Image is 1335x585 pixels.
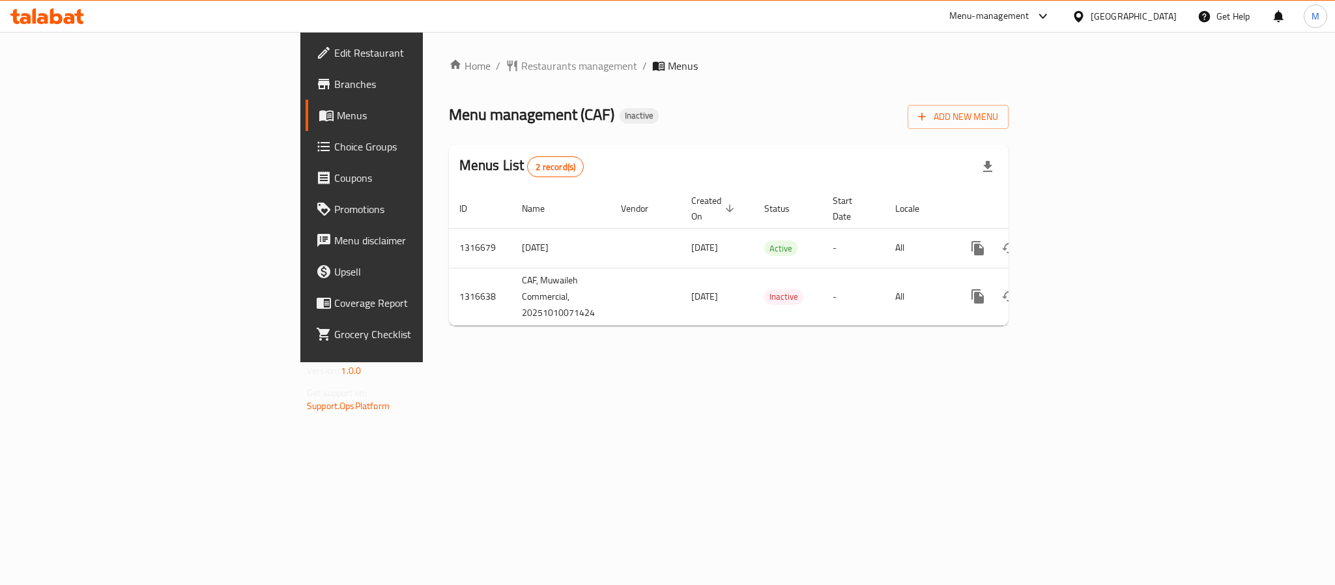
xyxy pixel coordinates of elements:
[306,131,523,162] a: Choice Groups
[511,228,610,268] td: [DATE]
[334,45,513,61] span: Edit Restaurant
[459,156,584,177] h2: Menus List
[895,201,936,216] span: Locale
[306,37,523,68] a: Edit Restaurant
[949,8,1029,24] div: Menu-management
[306,68,523,100] a: Branches
[764,241,797,256] span: Active
[306,100,523,131] a: Menus
[334,139,513,154] span: Choice Groups
[307,384,367,401] span: Get support on:
[962,281,994,312] button: more
[691,239,718,256] span: [DATE]
[337,107,513,123] span: Menus
[764,201,807,216] span: Status
[972,151,1003,182] div: Export file
[307,362,339,379] span: Version:
[334,295,513,311] span: Coverage Report
[306,225,523,256] a: Menu disclaimer
[306,256,523,287] a: Upsell
[822,228,885,268] td: -
[334,233,513,248] span: Menu disclaimer
[334,264,513,279] span: Upsell
[449,100,614,129] span: Menu management ( CAF )
[334,201,513,217] span: Promotions
[334,326,513,342] span: Grocery Checklist
[691,288,718,305] span: [DATE]
[642,58,647,74] li: /
[620,110,659,121] span: Inactive
[822,268,885,325] td: -
[764,289,803,305] div: Inactive
[522,201,562,216] span: Name
[1091,9,1177,23] div: [GEOGRAPHIC_DATA]
[449,58,1009,74] nav: breadcrumb
[908,105,1009,129] button: Add New Menu
[459,201,484,216] span: ID
[521,58,637,74] span: Restaurants management
[307,397,390,414] a: Support.OpsPlatform
[306,287,523,319] a: Coverage Report
[449,189,1098,326] table: enhanced table
[306,319,523,350] a: Grocery Checklist
[885,268,952,325] td: All
[994,281,1025,312] button: Change Status
[885,228,952,268] td: All
[621,201,665,216] span: Vendor
[668,58,698,74] span: Menus
[952,189,1098,229] th: Actions
[764,289,803,304] span: Inactive
[306,193,523,225] a: Promotions
[506,58,637,74] a: Restaurants management
[918,109,998,125] span: Add New Menu
[527,156,584,177] div: Total records count
[341,362,361,379] span: 1.0.0
[334,76,513,92] span: Branches
[306,162,523,193] a: Coupons
[334,170,513,186] span: Coupons
[528,161,583,173] span: 2 record(s)
[691,193,738,224] span: Created On
[962,233,994,264] button: more
[511,268,610,325] td: CAF, Muwaileh Commercial, 20251010071424
[620,108,659,124] div: Inactive
[1312,9,1319,23] span: M
[833,193,869,224] span: Start Date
